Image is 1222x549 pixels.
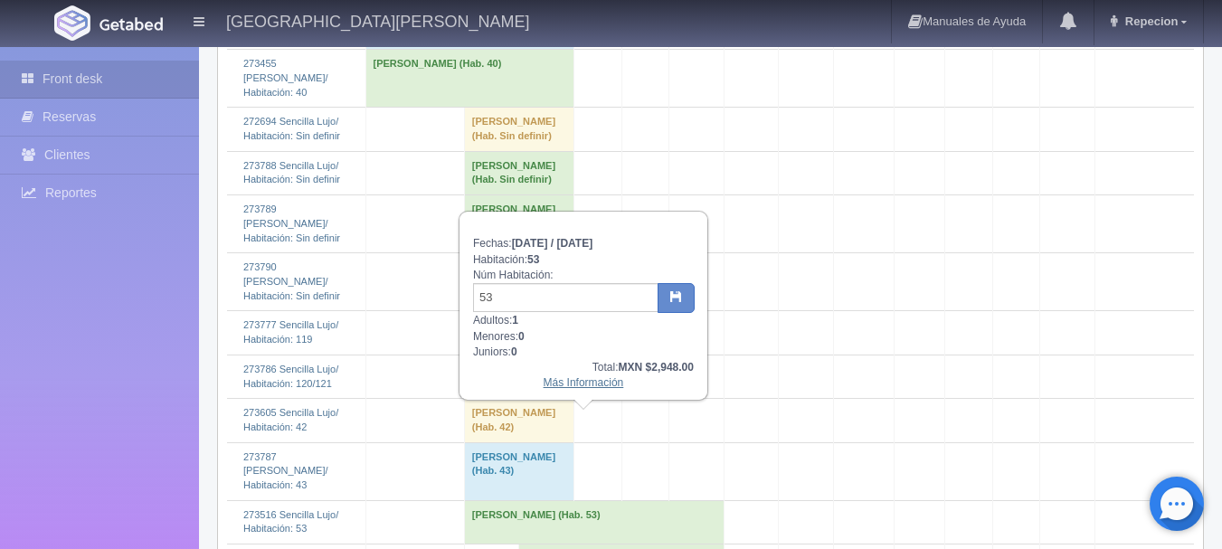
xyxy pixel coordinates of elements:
a: 273777 Sencilla Lujo/Habitación: 119 [243,319,338,345]
h4: [GEOGRAPHIC_DATA][PERSON_NAME] [226,9,529,32]
a: 272694 Sencilla Lujo/Habitación: Sin definir [243,116,340,141]
td: [PERSON_NAME] (Hab. Sin definir) [464,195,574,253]
div: Total: [473,360,694,375]
a: 273787 [PERSON_NAME]/Habitación: 43 [243,451,328,490]
div: Fechas: Habitación: Núm Habitación: Adultos: Menores: Juniors: [460,213,706,399]
a: 273455 [PERSON_NAME]/Habitación: 40 [243,58,328,97]
a: 273605 Sencilla Lujo/Habitación: 42 [243,407,338,432]
img: Getabed [99,17,163,31]
span: Repecion [1121,14,1179,28]
img: Getabed [54,5,90,41]
a: Más Información [544,376,624,389]
b: 1 [512,314,518,327]
td: [PERSON_NAME] (Hab. Sin definir) [464,151,574,194]
a: 273516 Sencilla Lujo/Habitación: 53 [243,509,338,535]
b: MXN $2,948.00 [619,361,694,374]
a: 273790 [PERSON_NAME]/Habitación: Sin definir [243,261,340,300]
a: 273786 Sencilla Lujo/Habitación: 120/121 [243,364,338,389]
b: 0 [518,330,525,343]
td: [PERSON_NAME] (Hab. 42) [464,399,574,442]
td: [PERSON_NAME] (Hab. Sin definir) [464,108,574,151]
b: 0 [511,345,517,358]
a: 273788 Sencilla Lujo/Habitación: Sin definir [243,160,340,185]
td: [PERSON_NAME] (Hab. 43) [464,442,574,500]
a: 273789 [PERSON_NAME]/Habitación: Sin definir [243,204,340,242]
td: [PERSON_NAME] (Hab. 53) [464,500,724,544]
td: [PERSON_NAME] (Hab. 40) [365,50,574,108]
b: [DATE] / [DATE] [512,237,593,250]
input: Sin definir [473,283,658,312]
b: 53 [527,253,539,266]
